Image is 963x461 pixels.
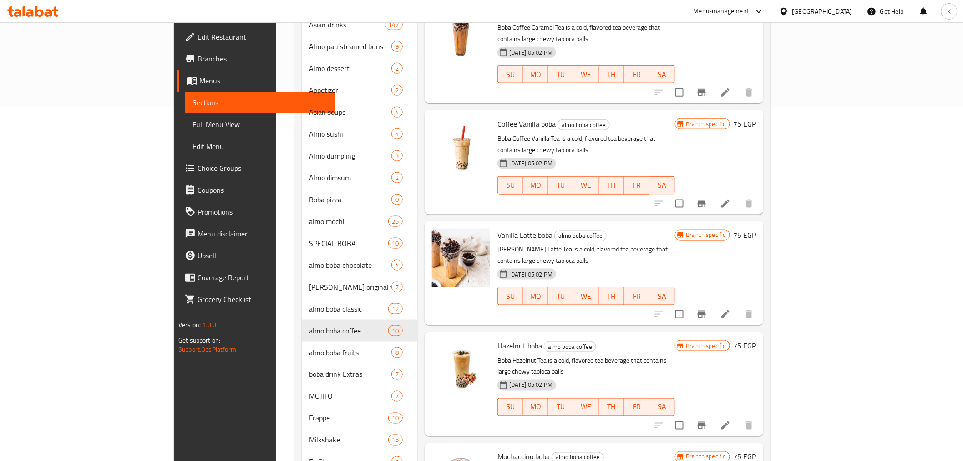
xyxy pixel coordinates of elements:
[302,36,417,57] div: Almo pau steamed buns9
[388,238,403,249] div: items
[432,339,490,398] img: Hazelnut boba
[683,452,730,461] span: Branch specific
[391,85,403,96] div: items
[391,194,403,205] div: items
[497,133,675,156] p: Boba Coffee Vanilla Tea is a cold, flavored tea beverage that contains large chewy tapioca balls
[734,229,756,241] h6: 75 EGP
[177,288,335,310] a: Grocery Checklist
[388,435,403,446] div: items
[573,287,599,305] button: WE
[302,276,417,298] div: [PERSON_NAME] original tea7
[178,334,220,346] span: Get support on:
[670,194,689,213] span: Select to update
[309,303,388,314] div: almo boba classic
[497,176,523,195] button: SU
[552,68,570,81] span: TU
[199,75,327,86] span: Menus
[302,407,417,429] div: Frappe10
[552,179,570,192] span: TU
[198,228,327,239] span: Menu disclaimer
[309,216,388,227] span: almo mochi
[653,68,671,81] span: SA
[309,260,391,271] span: almo boba chocolate
[193,97,327,108] span: Sections
[738,193,760,215] button: delete
[497,65,523,83] button: SU
[388,216,403,227] div: items
[198,184,327,195] span: Coupons
[548,398,574,416] button: TU
[527,290,545,303] span: MO
[720,420,731,431] a: Edit menu item
[691,193,713,215] button: Branch-specific-item
[309,238,388,249] div: SPECIAL BOBA
[389,436,402,445] span: 15
[558,120,609,130] span: almo boba coffee
[691,82,713,103] button: Branch-specific-item
[577,68,595,81] span: WE
[302,123,417,145] div: Almo sushi4
[497,287,523,305] button: SU
[432,229,490,287] img: Vanilla Latte boba
[392,370,402,379] span: 7
[309,282,391,292] div: almo boba original tea
[177,26,335,48] a: Edit Restaurant
[389,217,402,226] span: 25
[599,176,624,195] button: TH
[628,68,646,81] span: FR
[198,53,327,64] span: Branches
[198,250,327,261] span: Upsell
[599,398,624,416] button: TH
[738,303,760,325] button: delete
[177,179,335,201] a: Coupons
[506,48,556,57] span: [DATE] 05:02 PM
[649,65,675,83] button: SA
[302,210,417,232] div: almo mochi25
[502,179,519,192] span: SU
[738,415,760,436] button: delete
[392,108,402,117] span: 4
[497,398,523,416] button: SU
[392,42,402,51] span: 9
[388,325,403,336] div: items
[302,101,417,123] div: Asian soups4
[649,287,675,305] button: SA
[198,31,327,42] span: Edit Restaurant
[691,415,713,436] button: Branch-specific-item
[391,63,403,74] div: items
[552,290,570,303] span: TU
[198,294,327,305] span: Grocery Checklist
[391,107,403,118] div: items
[548,287,574,305] button: TU
[502,290,519,303] span: SU
[653,179,671,192] span: SA
[302,320,417,342] div: almo boba coffee10
[178,319,201,331] span: Version:
[391,128,403,139] div: items
[391,282,403,292] div: items
[309,325,388,336] span: almo boba coffee
[388,303,403,314] div: items
[309,413,388,424] span: Frappe
[309,85,391,96] div: Appetizer
[603,290,621,303] span: TH
[178,343,236,355] a: Support.OpsPlatform
[193,141,327,152] span: Edit Menu
[577,179,595,192] span: WE
[177,223,335,245] a: Menu disclaimer
[389,414,402,423] span: 10
[497,22,675,45] p: Boba Coffee Caramel Tea is a cold, flavored tea beverage that contains large chewy tapioca balls
[432,7,490,65] img: Coffee Caramel boba
[649,176,675,195] button: SA
[309,128,391,139] div: Almo sushi
[523,176,548,195] button: MO
[391,391,403,402] div: items
[392,152,402,160] span: 3
[603,400,621,414] span: TH
[734,339,756,352] h6: 75 EGP
[603,179,621,192] span: TH
[670,83,689,102] span: Select to update
[309,435,388,446] div: Milkshake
